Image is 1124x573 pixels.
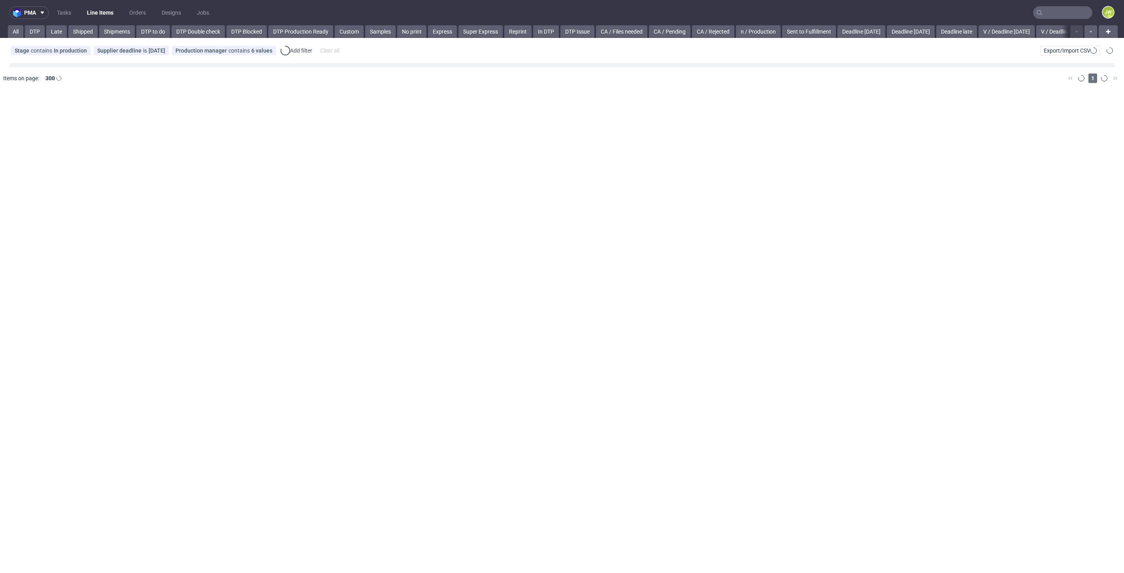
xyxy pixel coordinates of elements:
[143,47,149,54] span: is
[504,25,532,38] a: Reprint
[458,25,503,38] a: Super Express
[837,25,885,38] a: Deadline [DATE]
[149,47,165,54] div: [DATE]
[533,25,559,38] a: In DTP
[9,6,49,19] button: pma
[1036,25,1092,38] a: V / Deadline [DATE]
[124,6,151,19] a: Orders
[157,6,186,19] a: Designs
[226,25,267,38] a: DTP Blocked
[68,25,98,38] a: Shipped
[42,73,57,84] div: 300
[736,25,781,38] a: n / Production
[649,25,690,38] a: CA / Pending
[15,47,31,54] span: Stage
[428,25,457,38] a: Express
[24,10,36,15] span: pma
[99,25,135,38] a: Shipments
[979,25,1035,38] a: V / Deadline [DATE]
[46,25,67,38] a: Late
[13,8,24,17] img: logo
[1103,7,1114,18] figcaption: JW
[1088,74,1097,83] span: 1
[1040,46,1100,55] button: Export/Import CSV
[887,25,935,38] a: Deadline [DATE]
[31,47,54,54] span: contains
[1044,47,1097,54] span: Export/Import CSV
[319,45,341,56] div: Clear all
[228,47,251,54] span: contains
[268,25,333,38] a: DTP Production Ready
[596,25,647,38] a: CA / Files needed
[8,25,23,38] a: All
[335,25,364,38] a: Custom
[136,25,170,38] a: DTP to do
[365,25,396,38] a: Samples
[936,25,977,38] a: Deadline late
[560,25,594,38] a: DTP Issue
[397,25,426,38] a: No print
[25,25,45,38] a: DTP
[3,74,39,82] span: Items on page:
[692,25,734,38] a: CA / Rejected
[279,44,314,57] div: Add filter
[82,6,118,19] a: Line Items
[175,47,228,54] span: Production manager
[54,47,87,54] div: In production
[251,47,272,54] div: 6 values
[192,6,214,19] a: Jobs
[172,25,225,38] a: DTP Double check
[52,6,76,19] a: Tasks
[97,47,143,54] span: Supplier deadline
[782,25,836,38] a: Sent to Fulfillment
